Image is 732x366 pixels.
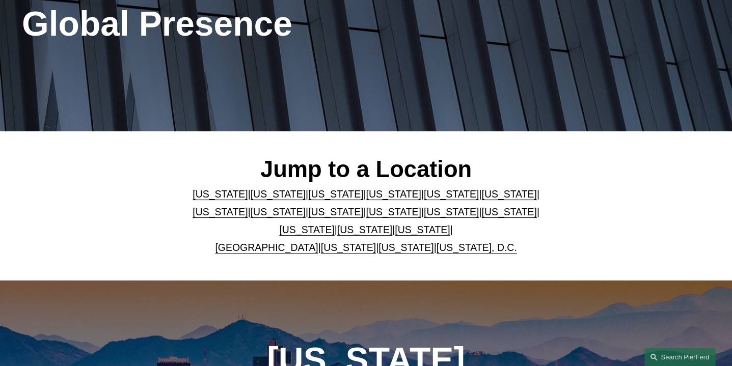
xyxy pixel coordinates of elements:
a: [US_STATE] [251,206,306,217]
a: [US_STATE] [251,188,306,200]
a: [US_STATE] [308,206,363,217]
h2: Jump to a Location [166,156,567,184]
p: | | | | | | | | | | | | | | | | | | [166,185,567,257]
a: [US_STATE] [337,224,392,235]
a: [US_STATE] [481,206,536,217]
a: [US_STATE] [193,206,248,217]
a: [US_STATE] [481,188,536,200]
a: [US_STATE] [424,206,479,217]
a: Search this site [644,348,716,366]
a: [US_STATE] [424,188,479,200]
a: [US_STATE] [395,224,450,235]
a: [US_STATE] [308,188,363,200]
a: [US_STATE] [378,242,433,253]
a: [US_STATE] [193,188,248,200]
a: [US_STATE] [321,242,376,253]
a: [GEOGRAPHIC_DATA] [215,242,318,253]
h1: Global Presence [22,4,481,43]
a: [US_STATE] [366,206,421,217]
a: [US_STATE] [279,224,334,235]
a: [US_STATE], D.C. [437,242,517,253]
a: [US_STATE] [366,188,421,200]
